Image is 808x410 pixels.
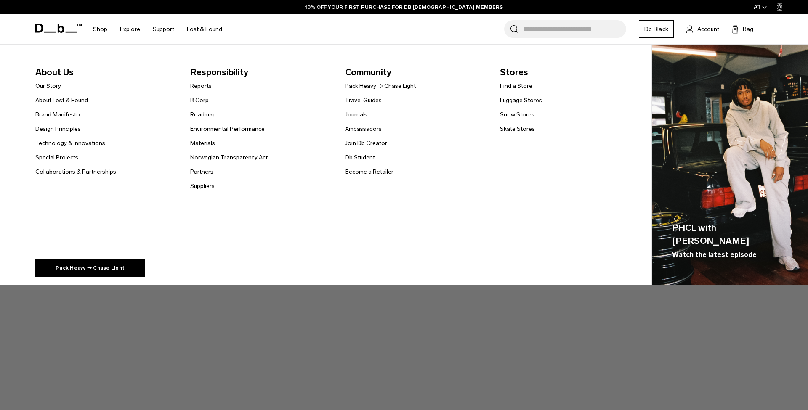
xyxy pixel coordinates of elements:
[190,124,265,133] a: Environmental Performance
[190,153,268,162] a: Norwegian Transparency Act
[672,250,757,260] span: Watch the latest episode
[345,96,382,105] a: Travel Guides
[190,82,212,90] a: Reports
[120,14,140,44] a: Explore
[345,153,375,162] a: Db Student
[500,66,641,79] span: Stores
[35,167,116,176] a: Collaborations & Partnerships
[190,139,215,148] a: Materials
[345,66,486,79] span: Community
[35,124,81,133] a: Design Principles
[672,221,788,248] span: PHCL with [PERSON_NAME]
[345,167,393,176] a: Become a Retailer
[345,82,416,90] a: Pack Heavy → Chase Light
[93,14,107,44] a: Shop
[345,139,387,148] a: Join Db Creator
[35,110,80,119] a: Brand Manifesto
[652,45,808,285] img: Db
[732,24,753,34] button: Bag
[35,96,88,105] a: About Lost & Found
[500,124,535,133] a: Skate Stores
[187,14,222,44] a: Lost & Found
[305,3,503,11] a: 10% OFF YOUR FIRST PURCHASE FOR DB [DEMOGRAPHIC_DATA] MEMBERS
[35,139,105,148] a: Technology & Innovations
[500,82,532,90] a: Find a Store
[190,182,215,190] a: Suppliers
[35,259,145,277] a: Pack Heavy → Chase Light
[190,110,216,119] a: Roadmap
[190,167,213,176] a: Partners
[500,110,534,119] a: Snow Stores
[190,96,209,105] a: B Corp
[87,14,229,44] nav: Main Navigation
[652,45,808,285] a: PHCL with [PERSON_NAME] Watch the latest episode Db
[686,24,719,34] a: Account
[743,25,753,34] span: Bag
[697,25,719,34] span: Account
[345,110,367,119] a: Journals
[190,66,332,79] span: Responsibility
[500,96,542,105] a: Luggage Stores
[639,20,674,38] a: Db Black
[345,124,382,133] a: Ambassadors
[35,66,177,79] span: About Us
[35,82,61,90] a: Our Story
[35,153,78,162] a: Special Projects
[153,14,174,44] a: Support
